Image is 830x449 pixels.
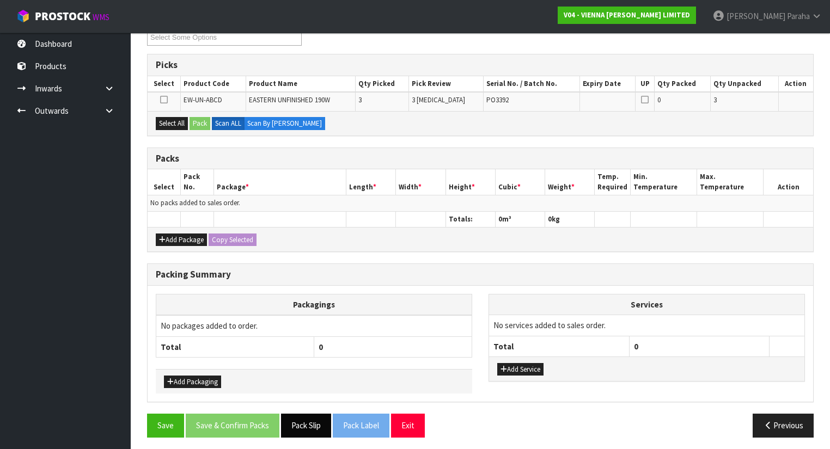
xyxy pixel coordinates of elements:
[156,117,188,130] button: Select All
[545,211,595,227] th: kg
[753,414,814,437] button: Previous
[484,76,580,92] th: Serial No. / Batch No.
[156,269,805,280] h3: Packing Summary
[489,294,804,315] th: Services
[595,169,631,195] th: Temp. Required
[711,76,778,92] th: Qty Unpacked
[548,214,552,224] span: 0
[412,95,465,104] span: 3 [MEDICAL_DATA]
[214,169,346,195] th: Package
[445,169,495,195] th: Height
[281,414,331,437] button: Pack Slip
[787,11,810,21] span: Paraha
[391,414,425,437] button: Exit
[147,414,184,437] button: Save
[727,11,785,21] span: [PERSON_NAME]
[156,315,472,336] td: No packages added to order.
[497,363,544,376] button: Add Service
[764,169,813,195] th: Action
[246,76,355,92] th: Product Name
[209,233,257,247] button: Copy Selected
[181,169,214,195] th: Pack No.
[148,169,181,195] th: Select
[249,95,330,104] span: EASTERN UNFINISHED 190W
[631,169,697,195] th: Min. Temperature
[445,211,495,227] th: Totals:
[16,9,30,23] img: cube-alt.png
[184,95,222,104] span: EW-UN-ABCD
[156,60,805,70] h3: Picks
[156,233,207,247] button: Add Package
[498,214,502,224] span: 0
[634,341,638,352] span: 0
[156,153,805,164] h3: Packs
[333,414,389,437] button: Pack Label
[212,117,245,130] label: Scan ALL
[657,95,661,104] span: 0
[186,414,279,437] button: Save & Confirm Packs
[35,9,90,23] span: ProStock
[545,169,595,195] th: Weight
[181,76,246,92] th: Product Code
[396,169,445,195] th: Width
[778,76,813,92] th: Action
[713,95,717,104] span: 3
[156,294,472,315] th: Packagings
[580,76,636,92] th: Expiry Date
[147,7,814,446] span: Pack
[148,76,181,92] th: Select
[409,76,484,92] th: Pick Review
[489,315,804,336] td: No services added to sales order.
[190,117,210,130] button: Pack
[489,336,629,356] th: Total
[486,95,509,104] span: PO3392
[346,169,395,195] th: Length
[156,336,314,357] th: Total
[244,117,325,130] label: Scan By [PERSON_NAME]
[164,376,221,389] button: Add Packaging
[319,342,323,352] span: 0
[636,76,655,92] th: UP
[495,211,545,227] th: m³
[564,10,690,20] strong: V04 - VIENNA [PERSON_NAME] LIMITED
[697,169,764,195] th: Max. Temperature
[356,76,409,92] th: Qty Picked
[93,12,109,22] small: WMS
[558,7,696,24] a: V04 - VIENNA [PERSON_NAME] LIMITED
[358,95,362,104] span: 3
[655,76,711,92] th: Qty Packed
[495,169,545,195] th: Cubic
[148,195,813,211] td: No packs added to sales order.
